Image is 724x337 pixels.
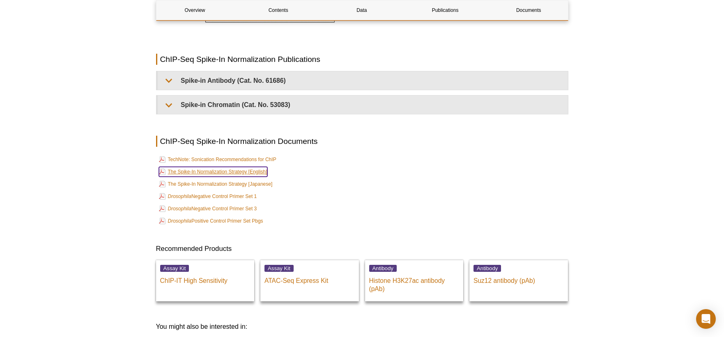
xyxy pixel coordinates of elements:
a: Antibody Suz12 antibody (pAb) [469,260,568,301]
a: Antibody Histone H3K27ac antibody (pAb) [365,260,464,301]
span: Assay Kit [264,265,294,272]
p: Suz12 antibody (pAb) [473,273,564,285]
a: Documents [490,0,567,20]
a: The Spike-In Normalization Strategy [English] [159,167,267,177]
i: Drosophila [168,218,191,224]
a: DrosophilaPositive Control Primer Set Pbgs [159,216,263,226]
summary: Spike-in Chromatin (Cat. No. 53083) [158,96,568,114]
h3: Recommended Products [156,244,568,254]
i: Drosophila [168,206,191,212]
div: Open Intercom Messenger [696,309,716,329]
a: DrosophilaNegative Control Primer Set 1 [159,191,257,201]
a: Assay Kit ATAC-Seq Express Kit [260,260,359,301]
span: Assay Kit [160,265,189,272]
h2: ChIP-Seq Spike-In Normalization Publications [156,54,568,65]
a: TechNote: Sonication Recommendations for ChIP [159,155,276,164]
p: ChIP-IT High Sensitivity [160,273,251,285]
span: Antibody [473,265,501,272]
a: Data [323,0,400,20]
p: Histone H3K27ac antibody (pAb) [369,273,460,293]
p: ATAC-Seq Express Kit [264,273,355,285]
h2: ChIP-Seq Spike-In Normalization Documents [156,136,568,147]
a: DrosophilaNegative Control Primer Set 3 [159,204,257,214]
a: Publications [407,0,484,20]
h3: You might also be interested in: [156,322,568,332]
a: Contents [240,0,317,20]
span: Antibody [369,265,397,272]
a: Assay Kit ChIP-IT High Sensitivity [156,260,255,301]
a: Overview [156,0,234,20]
summary: Spike-in Antibody (Cat. No. 61686) [158,71,568,90]
a: The Spike-In Normalization Strategy [Japanese] [159,179,273,189]
i: Drosophila [168,194,191,199]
